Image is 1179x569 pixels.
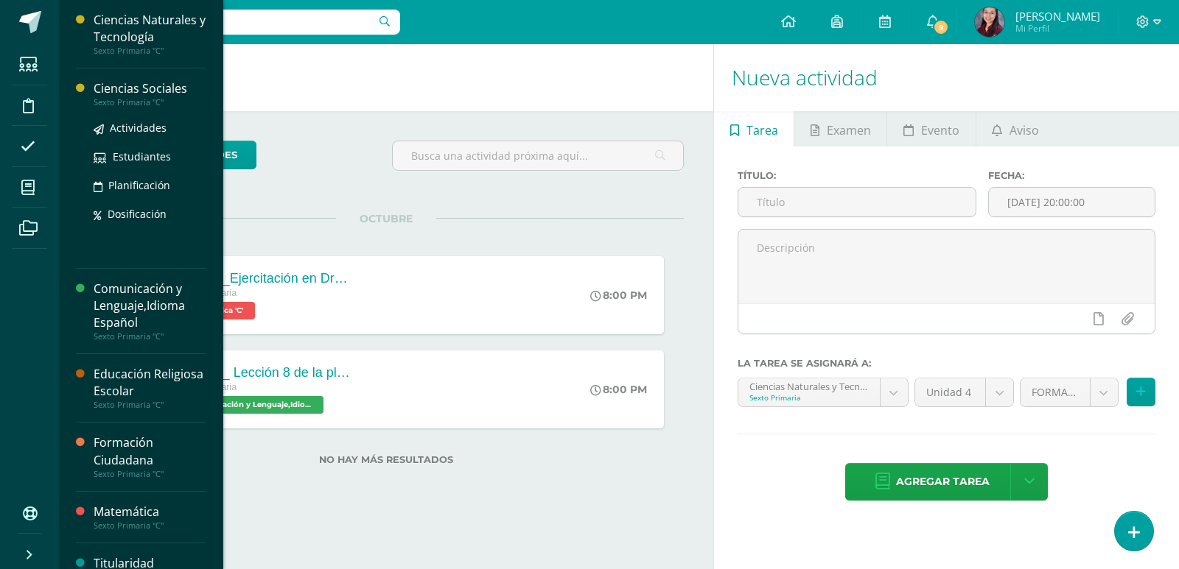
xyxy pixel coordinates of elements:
[738,170,976,181] label: Título:
[336,212,436,225] span: OCTUBRE
[176,365,353,381] div: Uap 4.2_ Lección 8 de la plataforma de Lectura inteligente
[94,80,206,97] div: Ciencias Sociales
[921,113,959,148] span: Evento
[94,119,206,136] a: Actividades
[110,121,167,135] span: Actividades
[989,188,1155,216] input: Fecha de entrega
[738,358,1155,369] label: La tarea se asignará a:
[94,520,206,531] div: Sexto Primaria "C"
[988,170,1155,181] label: Fecha:
[94,12,206,46] div: Ciencias Naturales y Tecnología
[94,503,206,531] a: MatemáticaSexto Primaria "C"
[88,454,684,465] label: No hay más resultados
[746,113,778,148] span: Tarea
[94,80,206,107] a: Ciencias SocialesSexto Primaria "C"
[749,392,869,403] div: Sexto Primaria
[94,148,206,165] a: Estudiantes
[714,111,794,146] a: Tarea
[1010,113,1039,148] span: Aviso
[176,396,323,414] span: Comunicación y Lenguaje,Idioma Español 'C'
[896,464,990,500] span: Agregar tarea
[94,366,206,400] div: Educación Religiosa Escolar
[94,205,206,222] a: Dosificación
[108,178,170,192] span: Planificación
[749,378,869,392] div: Ciencias Naturales y Tecnología 'C'
[94,434,206,468] div: Formación Ciudadana
[94,177,206,194] a: Planificación
[590,383,647,396] div: 8:00 PM
[926,378,975,406] span: Unidad 4
[94,280,206,331] div: Comunicación y Lenguaje,Idioma Español
[94,469,206,479] div: Sexto Primaria "C"
[887,111,975,146] a: Evento
[113,149,171,163] span: Estudiantes
[94,12,206,56] a: Ciencias Naturales y TecnologíaSexto Primaria "C"
[827,113,871,148] span: Examen
[94,434,206,478] a: Formación CiudadanaSexto Primaria "C"
[94,503,206,520] div: Matemática
[393,141,683,170] input: Busca una actividad próxima aquí...
[94,366,206,410] a: Educación Religiosa EscolarSexto Primaria "C"
[738,378,908,406] a: Ciencias Naturales y Tecnología 'C'Sexto Primaria
[794,111,886,146] a: Examen
[77,44,696,111] h1: Actividades
[69,10,400,35] input: Busca un usuario...
[976,111,1055,146] a: Aviso
[94,97,206,107] div: Sexto Primaria "C"
[94,400,206,410] div: Sexto Primaria "C"
[108,207,167,221] span: Dosificación
[738,188,976,216] input: Título
[590,289,647,302] div: 8:00 PM
[1021,378,1118,406] a: FORMATIVO (70.0%)
[1015,22,1100,35] span: Mi Perfil
[176,271,353,286] div: Uap 4.2_Ejercitación en Dreambox (Knotion)
[94,46,206,56] div: Sexto Primaria "C"
[94,280,206,342] a: Comunicación y Lenguaje,Idioma EspañolSexto Primaria "C"
[933,19,949,35] span: 9
[975,7,1004,37] img: a202e39fcda710650a8c2a2442658e7e.png
[1032,378,1079,406] span: FORMATIVO (70.0%)
[915,378,1014,406] a: Unidad 4
[94,331,206,342] div: Sexto Primaria "C"
[1015,9,1100,24] span: [PERSON_NAME]
[732,44,1161,111] h1: Nueva actividad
